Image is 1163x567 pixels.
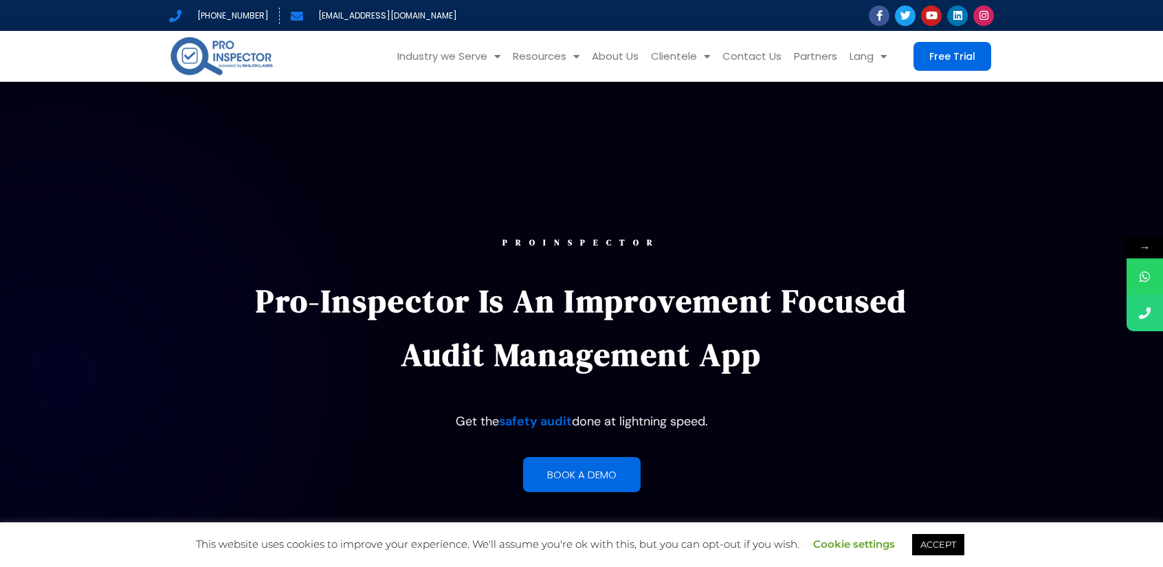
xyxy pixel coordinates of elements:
[929,52,975,61] span: Free Trial
[1127,236,1163,258] span: →
[499,413,572,430] a: safety audit
[586,31,645,82] a: About Us
[236,274,927,381] p: Pro-Inspector is an improvement focused audit management app
[236,409,927,434] p: Get the done at lightning speed.
[391,31,507,82] a: Industry we Serve
[523,457,641,492] a: Book a demo
[716,31,788,82] a: Contact Us
[843,31,893,82] a: Lang
[296,31,893,82] nav: Menu
[813,537,895,551] a: Cookie settings
[788,31,843,82] a: Partners
[913,42,991,71] a: Free Trial
[236,238,927,247] div: PROINSPECTOR
[169,34,274,78] img: pro-inspector-logo
[291,8,458,24] a: [EMAIL_ADDRESS][DOMAIN_NAME]
[507,31,586,82] a: Resources
[315,8,457,24] span: [EMAIL_ADDRESS][DOMAIN_NAME]
[547,469,617,480] span: Book a demo
[912,534,964,555] a: ACCEPT
[194,8,269,24] span: [PHONE_NUMBER]
[645,31,716,82] a: Clientele
[196,537,968,551] span: This website uses cookies to improve your experience. We'll assume you're ok with this, but you c...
